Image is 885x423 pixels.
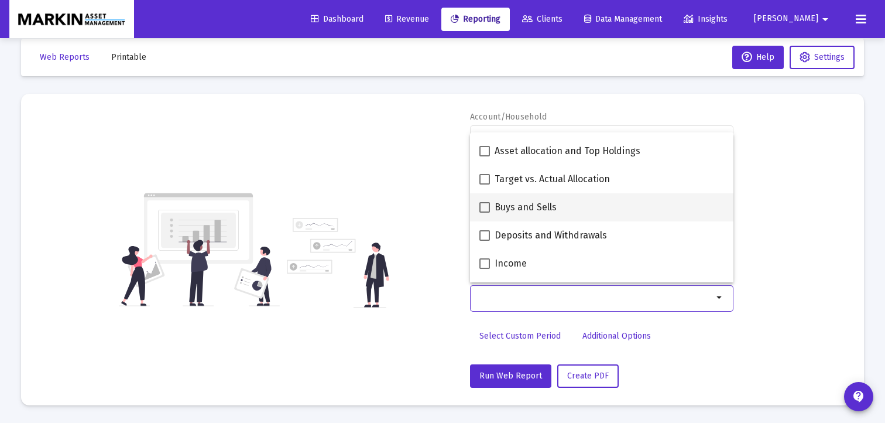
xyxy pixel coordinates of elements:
button: Run Web Report [470,364,551,388]
span: Income [495,257,527,271]
span: Revenue [385,14,429,24]
span: Target vs. Actual Allocation [495,172,610,186]
mat-icon: arrow_drop_down [713,291,727,305]
mat-chip-list: Selection [476,291,713,305]
button: Printable [102,46,156,69]
img: Dashboard [18,8,125,31]
span: Run Web Report [479,371,542,381]
a: Dashboard [301,8,373,31]
mat-icon: arrow_drop_down [713,131,727,145]
label: Account/Household [470,112,547,122]
button: Help [732,46,784,69]
a: Insights [674,8,737,31]
a: Reporting [441,8,510,31]
span: Web Reports [40,52,90,62]
mat-icon: arrow_drop_down [818,8,832,31]
button: Web Reports [30,46,99,69]
span: Create PDF [567,371,609,381]
span: Insights [684,14,728,24]
span: Reporting [451,14,500,24]
span: Dashboard [311,14,363,24]
span: Clients [522,14,562,24]
span: Printable [111,52,146,62]
img: reporting-alt [287,218,389,308]
span: Help [742,52,774,62]
span: Select Custom Period [479,331,561,341]
span: Deposits and Withdrawals [495,228,607,243]
span: Additional Options [582,331,651,341]
a: Revenue [376,8,438,31]
a: Clients [513,8,572,31]
span: Settings [814,52,845,62]
span: Asset allocation and Top Holdings [495,144,640,158]
a: Data Management [575,8,671,31]
button: [PERSON_NAME] [740,7,846,30]
mat-icon: contact_support [852,390,866,404]
button: Settings [790,46,855,69]
button: Create PDF [557,364,619,388]
span: [PERSON_NAME] [754,14,818,24]
span: Buys and Sells [495,200,557,214]
span: Data Management [584,14,662,24]
img: reporting [119,192,280,308]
